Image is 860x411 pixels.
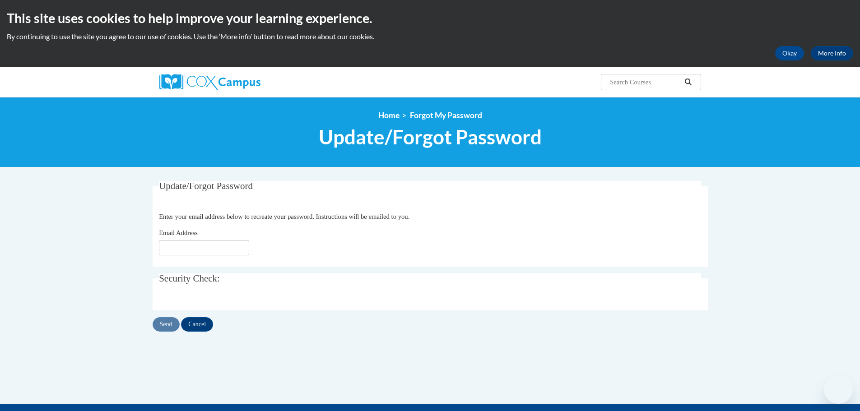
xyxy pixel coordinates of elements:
input: Cancel [181,317,213,332]
input: Search Courses [609,77,681,88]
input: Email [159,240,249,255]
a: More Info [811,46,853,60]
span: Update/Forgot Password [319,125,542,149]
img: Cox Campus [159,74,260,90]
h2: This site uses cookies to help improve your learning experience. [7,9,853,27]
iframe: Button to launch messaging window [824,375,853,404]
a: Home [378,111,400,120]
p: By continuing to use the site you agree to our use of cookies. Use the ‘More info’ button to read... [7,32,853,42]
span: Security Check: [159,273,220,284]
button: Okay [775,46,804,60]
span: Email Address [159,229,198,236]
span: Forgot My Password [410,111,482,120]
span: Update/Forgot Password [159,180,253,191]
span: Enter your email address below to recreate your password. Instructions will be emailed to you. [159,213,409,220]
a: Cox Campus [159,74,331,90]
button: Search [681,77,695,88]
